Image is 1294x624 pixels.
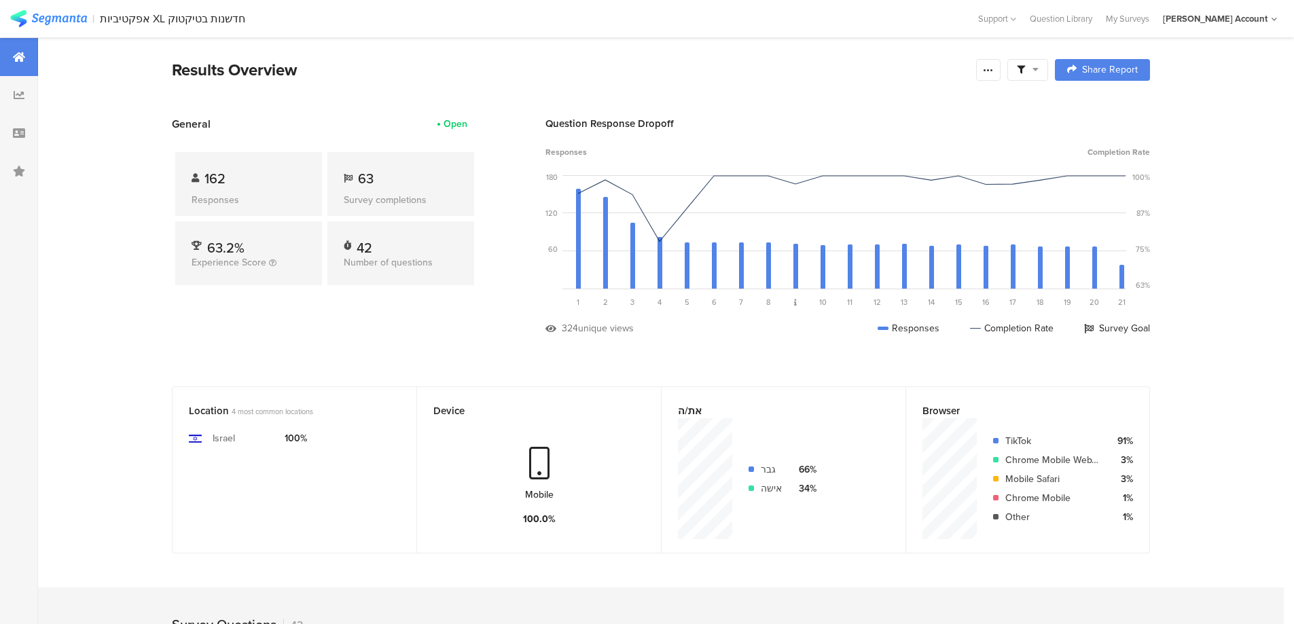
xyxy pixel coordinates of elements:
[1009,297,1016,308] span: 17
[523,512,556,526] div: 100.0%
[955,297,963,308] span: 15
[1005,491,1098,505] div: Chrome Mobile
[1109,453,1133,467] div: 3%
[525,488,554,502] div: Mobile
[1090,297,1099,308] span: 20
[1005,434,1098,448] div: TikTok
[1005,510,1098,524] div: Other
[878,321,939,335] div: Responses
[548,244,558,255] div: 60
[545,116,1150,131] div: Question Response Dropoff
[204,168,226,189] span: 162
[10,10,87,27] img: segmanta logo
[192,255,266,270] span: Experience Score
[928,297,935,308] span: 14
[189,403,378,418] div: Location
[1099,12,1156,25] a: My Surveys
[577,297,579,308] span: 1
[344,193,458,207] div: Survey completions
[630,297,634,308] span: 3
[874,297,881,308] span: 12
[678,403,867,418] div: את/ה
[847,297,852,308] span: 11
[100,12,245,25] div: אפקטיביות XL חדשנות בטיקטוק
[1109,472,1133,486] div: 3%
[92,11,94,26] div: |
[1064,297,1071,308] span: 19
[1005,453,1098,467] div: Chrome Mobile WebView
[978,8,1016,29] div: Support
[1109,434,1133,448] div: 91%
[793,481,816,496] div: 34%
[1163,12,1268,25] div: [PERSON_NAME] Account
[1109,491,1133,505] div: 1%
[358,168,374,189] span: 63
[685,297,689,308] span: 5
[766,297,770,308] span: 8
[545,208,558,219] div: 120
[1023,12,1099,25] a: Question Library
[761,481,782,496] div: אישה
[1088,146,1150,158] span: Completion Rate
[1005,472,1098,486] div: Mobile Safari
[793,462,816,477] div: 66%
[213,431,235,445] div: Israel
[1109,510,1133,524] div: 1%
[819,297,827,308] span: 10
[1136,280,1150,291] div: 63%
[433,403,622,418] div: Device
[344,255,433,270] span: Number of questions
[192,193,306,207] div: Responses
[207,238,245,258] span: 63.2%
[739,297,743,308] span: 7
[285,431,307,445] div: 100%
[712,297,717,308] span: 6
[232,406,313,417] span: 4 most common locations
[562,321,578,335] div: 324
[172,58,969,82] div: Results Overview
[1037,297,1043,308] span: 18
[761,462,782,477] div: גבר
[658,297,662,308] span: 4
[1084,321,1150,335] div: Survey Goal
[1136,208,1150,219] div: 87%
[982,297,990,308] span: 16
[546,172,558,183] div: 180
[172,116,211,132] span: General
[603,297,608,308] span: 2
[1118,297,1126,308] span: 21
[970,321,1054,335] div: Completion Rate
[545,146,587,158] span: Responses
[357,238,372,251] div: 42
[1136,244,1150,255] div: 75%
[1082,65,1138,75] span: Share Report
[444,117,467,131] div: Open
[901,297,907,308] span: 13
[922,403,1111,418] div: Browser
[1132,172,1150,183] div: 100%
[578,321,634,335] div: unique views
